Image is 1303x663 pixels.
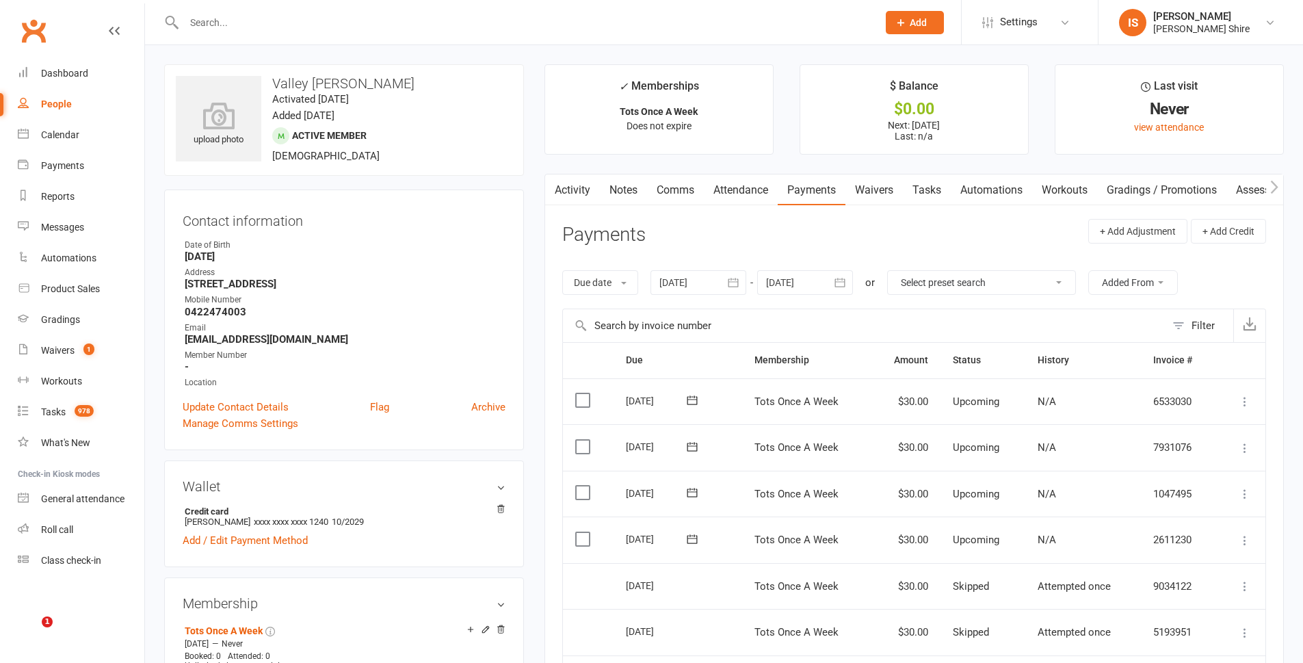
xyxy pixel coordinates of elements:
a: Messages [18,212,144,243]
span: N/A [1038,441,1056,454]
button: Filter [1166,309,1233,342]
td: $30.00 [871,471,940,517]
span: Upcoming [953,534,999,546]
a: Automations [951,174,1032,206]
a: Gradings [18,304,144,335]
div: Payments [41,160,84,171]
td: $30.00 [871,517,940,563]
div: Reports [41,191,75,202]
div: Filter [1192,317,1215,334]
span: Does not expire [627,120,692,131]
span: Tots Once A Week [754,488,839,500]
div: IS [1119,9,1146,36]
input: Search... [180,13,868,32]
div: $0.00 [813,102,1016,116]
span: Attended: 0 [228,651,270,661]
a: Workouts [18,366,144,397]
a: Roll call [18,515,144,545]
div: Address [185,266,505,279]
button: Add [886,11,944,34]
td: 1047495 [1141,471,1216,517]
span: Active member [292,130,367,141]
a: Waivers [845,174,903,206]
a: Add / Edit Payment Method [183,532,308,549]
a: view attendance [1134,122,1204,133]
th: Status [940,343,1025,378]
span: Never [222,639,243,649]
div: $ Balance [890,77,938,102]
div: [DATE] [626,390,689,411]
span: Upcoming [953,488,999,500]
a: Clubworx [16,14,51,48]
h3: Contact information [183,208,505,229]
a: Tasks [903,174,951,206]
span: Tots Once A Week [754,534,839,546]
h3: Wallet [183,479,505,494]
a: Manage Comms Settings [183,415,298,432]
a: Comms [647,174,704,206]
a: General attendance kiosk mode [18,484,144,515]
a: What's New [18,428,144,458]
i: ✓ [619,80,628,93]
span: Skipped [953,580,989,593]
strong: 0422474003 [185,306,505,318]
span: [DATE] [185,639,209,649]
td: $30.00 [871,424,940,471]
button: Due date [562,270,638,295]
div: Waivers [41,345,75,356]
a: Tasks 978 [18,397,144,428]
a: Reports [18,181,144,212]
li: [PERSON_NAME] [183,504,505,529]
div: upload photo [176,102,261,147]
div: Member Number [185,349,505,362]
div: Never [1068,102,1271,116]
span: N/A [1038,395,1056,408]
span: Attempted once [1038,580,1111,593]
th: Due [614,343,741,378]
a: Automations [18,243,144,274]
span: 978 [75,405,94,417]
a: Payments [18,151,144,181]
a: People [18,89,144,120]
span: Booked: 0 [185,651,221,661]
td: 6533030 [1141,378,1216,425]
div: Tasks [41,406,66,417]
div: or [865,274,875,291]
span: N/A [1038,488,1056,500]
a: Waivers 1 [18,335,144,366]
div: Messages [41,222,84,233]
div: Workouts [41,376,82,387]
div: [DATE] [626,436,689,457]
div: Memberships [619,77,699,103]
div: Last visit [1141,77,1198,102]
div: Mobile Number [185,294,505,307]
span: Upcoming [953,441,999,454]
td: 5193951 [1141,609,1216,655]
a: Class kiosk mode [18,545,144,576]
span: Tots Once A Week [754,580,839,593]
div: Product Sales [41,283,100,294]
div: Class check-in [41,555,101,566]
strong: [DATE] [185,250,505,263]
div: Date of Birth [185,239,505,252]
td: 7931076 [1141,424,1216,471]
button: Added From [1088,270,1178,295]
span: xxxx xxxx xxxx 1240 [254,517,328,527]
td: $30.00 [871,609,940,655]
span: Add [910,17,927,28]
span: 1 [83,343,94,355]
div: [PERSON_NAME] Shire [1153,23,1250,35]
span: Tots Once A Week [754,626,839,638]
div: Calendar [41,129,79,140]
strong: Tots Once A Week [620,106,698,117]
strong: [EMAIL_ADDRESS][DOMAIN_NAME] [185,333,505,346]
h3: Payments [562,224,646,246]
th: Amount [871,343,940,378]
a: Dashboard [18,58,144,89]
div: [PERSON_NAME] [1153,10,1250,23]
span: 1 [42,616,53,627]
button: + Add Adjustment [1088,219,1187,244]
th: Membership [742,343,871,378]
a: Activity [545,174,600,206]
a: Archive [471,399,505,415]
